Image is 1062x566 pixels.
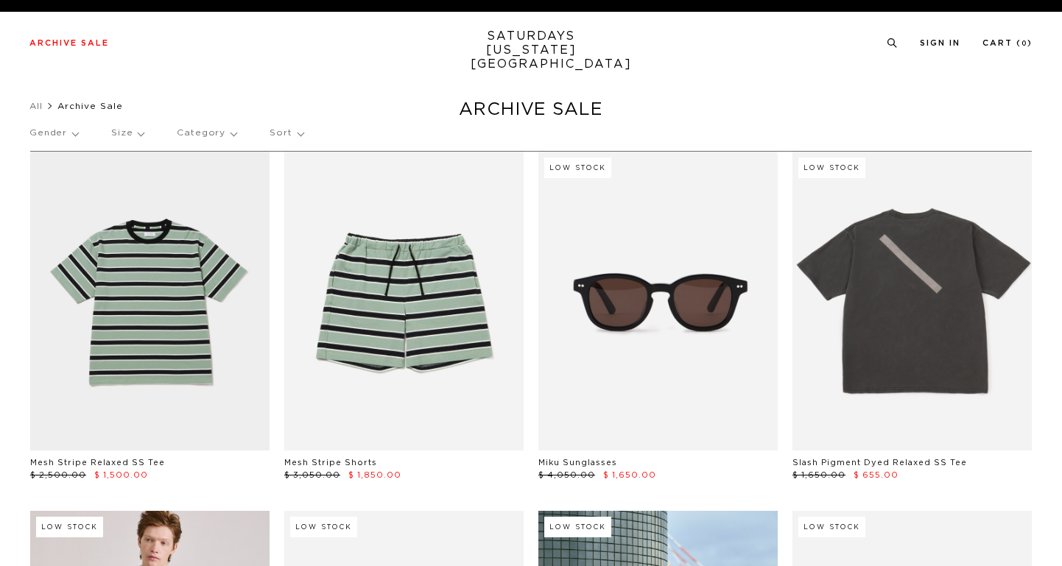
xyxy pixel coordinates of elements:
[538,471,595,479] span: $ 4,050.00
[29,39,109,47] a: Archive Sale
[471,29,592,71] a: SATURDAYS[US_STATE][GEOGRAPHIC_DATA]
[270,116,303,150] p: Sort
[290,517,357,537] div: Low Stock
[544,158,611,178] div: Low Stock
[30,471,86,479] span: $ 2,500.00
[1021,40,1027,47] small: 0
[284,459,377,467] a: Mesh Stripe Shorts
[920,39,960,47] a: Sign In
[792,459,967,467] a: Slash Pigment Dyed Relaxed SS Tee
[29,116,78,150] p: Gender
[57,102,123,110] span: Archive Sale
[854,471,899,479] span: $ 655.00
[36,517,103,537] div: Low Stock
[982,39,1033,47] a: Cart (0)
[29,102,43,110] a: All
[30,459,165,467] a: Mesh Stripe Relaxed SS Tee
[798,517,865,537] div: Low Stock
[94,471,148,479] span: $ 1,500.00
[792,471,845,479] span: $ 1,650.00
[544,517,611,537] div: Low Stock
[177,116,236,150] p: Category
[603,471,656,479] span: $ 1,650.00
[538,459,617,467] a: Miku Sunglasses
[284,471,340,479] span: $ 3,050.00
[348,471,401,479] span: $ 1,850.00
[111,116,144,150] p: Size
[798,158,865,178] div: Low Stock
